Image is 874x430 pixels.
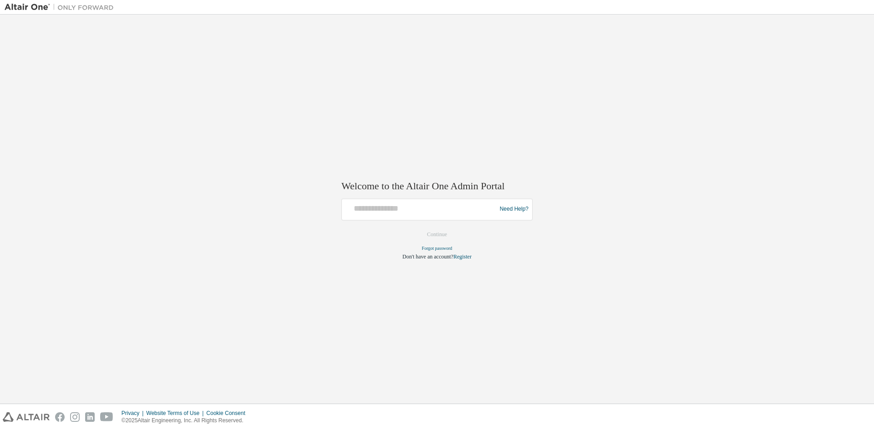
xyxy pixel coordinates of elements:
[55,412,65,422] img: facebook.svg
[453,253,472,260] a: Register
[5,3,118,12] img: Altair One
[500,209,528,210] a: Need Help?
[122,417,251,425] p: © 2025 Altair Engineering, Inc. All Rights Reserved.
[206,410,250,417] div: Cookie Consent
[3,412,50,422] img: altair_logo.svg
[146,410,206,417] div: Website Terms of Use
[85,412,95,422] img: linkedin.svg
[341,180,533,193] h2: Welcome to the Altair One Admin Portal
[122,410,146,417] div: Privacy
[402,253,453,260] span: Don't have an account?
[100,412,113,422] img: youtube.svg
[422,246,452,251] a: Forgot password
[70,412,80,422] img: instagram.svg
